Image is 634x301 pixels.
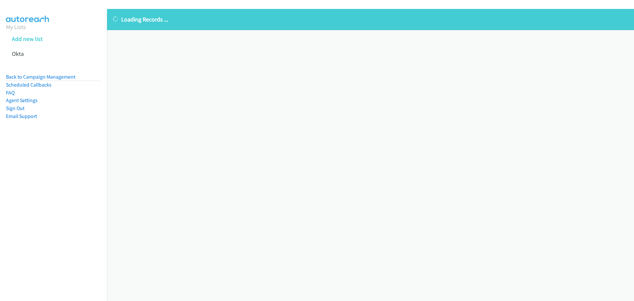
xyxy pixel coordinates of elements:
[6,23,26,31] a: My Lists
[113,15,628,24] p: Loading Records ...
[6,82,52,88] a: Scheduled Callbacks
[6,113,37,119] a: Email Support
[6,97,38,103] a: Agent Settings
[6,74,75,80] a: Back to Campaign Management
[12,35,43,43] a: Add new list
[12,50,24,57] a: Okta
[6,90,15,96] a: FAQ
[6,105,24,111] a: Sign Out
